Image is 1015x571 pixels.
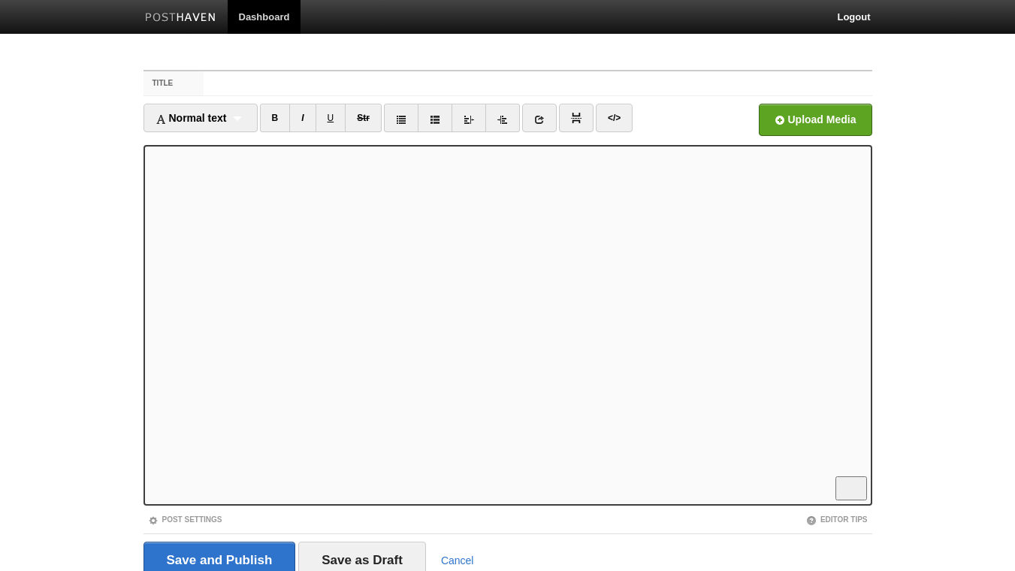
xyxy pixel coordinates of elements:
a: Str [345,104,382,132]
a: U [316,104,346,132]
a: Cancel [441,554,474,566]
a: </> [596,104,633,132]
a: B [260,104,291,132]
label: Title [143,71,204,95]
a: Post Settings [148,515,222,524]
img: pagebreak-icon.png [571,113,582,123]
a: I [289,104,316,132]
del: Str [357,113,370,123]
img: Posthaven-bar [145,13,216,24]
a: Editor Tips [806,515,868,524]
span: Normal text [156,112,227,124]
